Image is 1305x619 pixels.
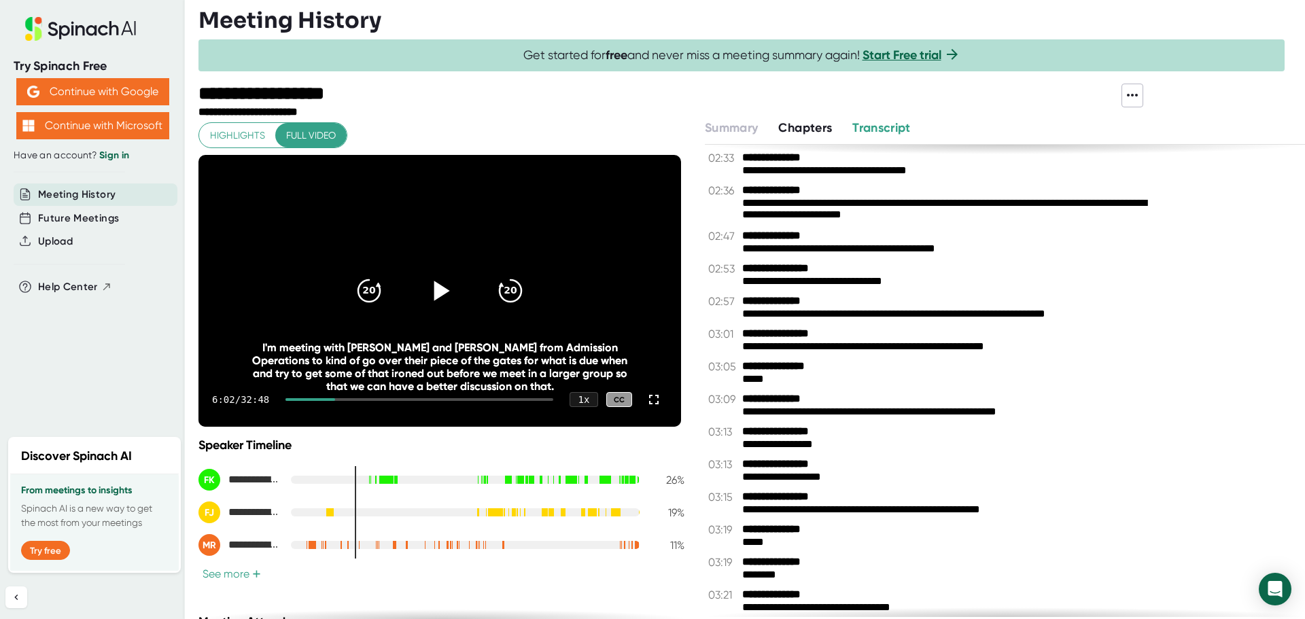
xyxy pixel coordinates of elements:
[708,295,739,308] span: 02:57
[16,78,169,105] button: Continue with Google
[852,120,911,135] span: Transcript
[14,58,171,74] div: Try Spinach Free
[38,211,119,226] button: Future Meetings
[212,394,269,405] div: 6:02 / 32:48
[16,112,169,139] button: Continue with Microsoft
[708,360,739,373] span: 03:05
[708,425,739,438] span: 03:13
[199,123,276,148] button: Highlights
[198,534,280,556] div: Mitchell, Robert
[198,567,265,581] button: See more+
[286,127,336,144] span: Full video
[198,438,684,453] div: Speaker Timeline
[38,234,73,249] button: Upload
[708,393,739,406] span: 03:09
[210,127,265,144] span: Highlights
[705,120,758,135] span: Summary
[14,149,171,162] div: Have an account?
[606,48,627,63] b: free
[708,152,739,164] span: 02:33
[650,474,684,487] div: 26 %
[21,485,168,496] h3: From meetings to insights
[606,392,632,408] div: CC
[198,7,381,33] h3: Meeting History
[778,119,832,137] button: Chapters
[863,48,941,63] a: Start Free trial
[38,187,116,202] button: Meeting History
[523,48,960,63] span: Get started for and never miss a meeting summary again!
[708,230,739,243] span: 02:47
[38,279,98,295] span: Help Center
[708,556,739,569] span: 03:19
[708,184,739,197] span: 02:36
[198,469,280,491] div: Friend, Kristen
[705,119,758,137] button: Summary
[247,341,633,393] div: I'm meeting with [PERSON_NAME] and [PERSON_NAME] from Admission Operations to kind of go over the...
[570,392,598,407] div: 1 x
[5,586,27,608] button: Collapse sidebar
[198,501,280,523] div: Fannin, Jordan
[198,501,220,523] div: FJ
[198,469,220,491] div: FK
[252,569,261,580] span: +
[21,541,70,560] button: Try free
[778,120,832,135] span: Chapters
[1259,573,1291,605] div: Open Intercom Messenger
[198,534,220,556] div: MR
[708,458,739,471] span: 03:13
[38,279,112,295] button: Help Center
[650,539,684,552] div: 11 %
[27,86,39,98] img: Aehbyd4JwY73AAAAAElFTkSuQmCC
[21,501,168,530] p: Spinach AI is a new way to get the most from your meetings
[21,447,132,465] h2: Discover Spinach AI
[852,119,911,137] button: Transcript
[708,328,739,340] span: 03:01
[708,491,739,503] span: 03:15
[708,588,739,601] span: 03:21
[708,262,739,275] span: 02:53
[99,149,129,161] a: Sign in
[708,523,739,536] span: 03:19
[275,123,347,148] button: Full video
[650,506,684,519] div: 19 %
